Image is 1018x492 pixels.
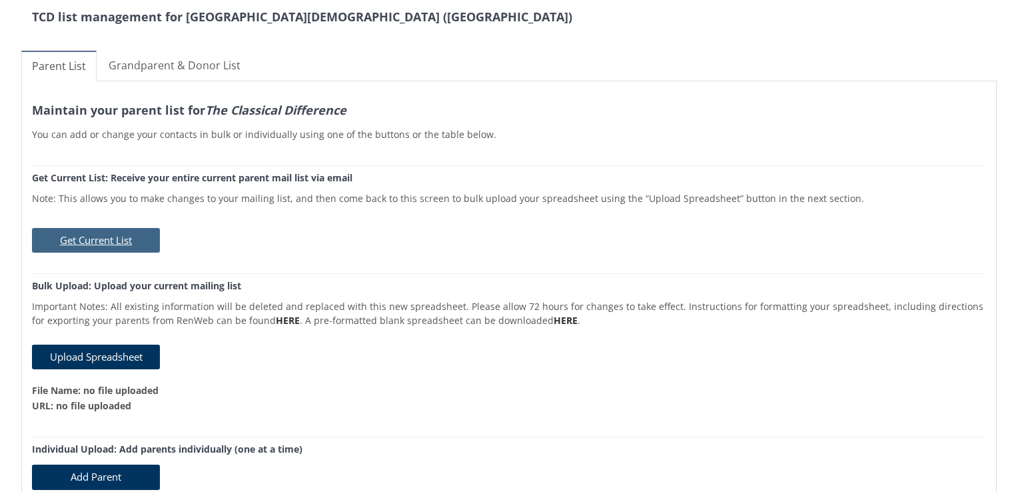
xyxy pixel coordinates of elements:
button: Add Parent [32,465,160,489]
strong: Bulk Upload: Upload your current mailing list [32,279,241,292]
a: HERE [276,314,300,327]
p: Note: This allows you to make changes to your mailing list, and then come back to this screen to ... [32,183,986,205]
strong: Get Current List: Receive your entire current parent mail list via email [32,171,352,184]
em: The Classical Difference [205,102,346,118]
a: HERE [554,314,578,327]
h3: TCD list management for [GEOGRAPHIC_DATA][DEMOGRAPHIC_DATA] ([GEOGRAPHIC_DATA]) [32,11,1018,24]
strong: Individual Upload: Add parents individually (one at a time) [32,443,302,455]
button: Upload Spreadsheet [32,345,160,369]
button: Get Current List [32,228,160,253]
strong: URL: no file uploaded [32,399,131,412]
p: You can add or change your contacts in bulk or individually using one of the buttons or the table... [32,117,986,141]
strong: File Name: no file uploaded [32,384,159,397]
p: Important Notes: All existing information will be deleted and replaced with this new spreadsheet.... [32,291,986,327]
strong: Maintain your parent list for [32,102,346,118]
a: Grandparent & Donor List [98,51,251,81]
a: Parent List [21,51,97,81]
